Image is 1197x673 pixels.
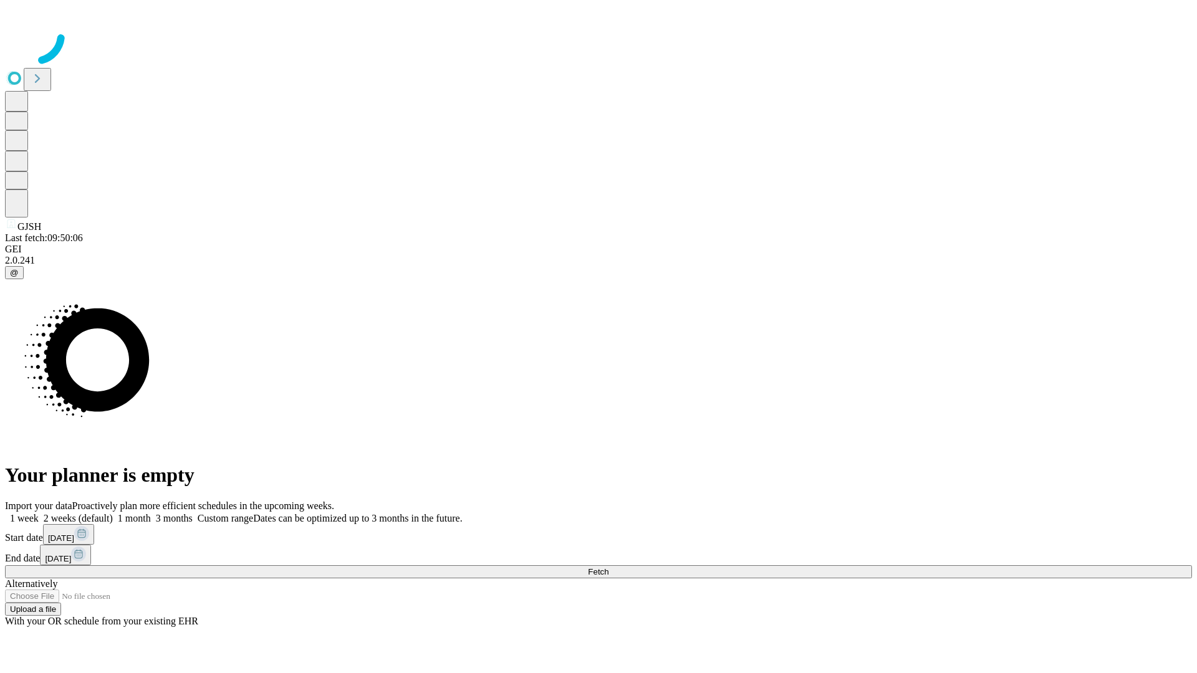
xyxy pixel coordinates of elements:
[5,616,198,626] span: With your OR schedule from your existing EHR
[40,545,91,565] button: [DATE]
[5,244,1192,255] div: GEI
[253,513,462,523] span: Dates can be optimized up to 3 months in the future.
[5,266,24,279] button: @
[5,524,1192,545] div: Start date
[5,565,1192,578] button: Fetch
[5,255,1192,266] div: 2.0.241
[118,513,151,523] span: 1 month
[156,513,193,523] span: 3 months
[5,578,57,589] span: Alternatively
[588,567,608,576] span: Fetch
[5,545,1192,565] div: End date
[72,500,334,511] span: Proactively plan more efficient schedules in the upcoming weeks.
[10,513,39,523] span: 1 week
[45,554,71,563] span: [DATE]
[10,268,19,277] span: @
[5,603,61,616] button: Upload a file
[198,513,253,523] span: Custom range
[43,524,94,545] button: [DATE]
[5,500,72,511] span: Import your data
[48,533,74,543] span: [DATE]
[5,464,1192,487] h1: Your planner is empty
[5,232,83,243] span: Last fetch: 09:50:06
[44,513,113,523] span: 2 weeks (default)
[17,221,41,232] span: GJSH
